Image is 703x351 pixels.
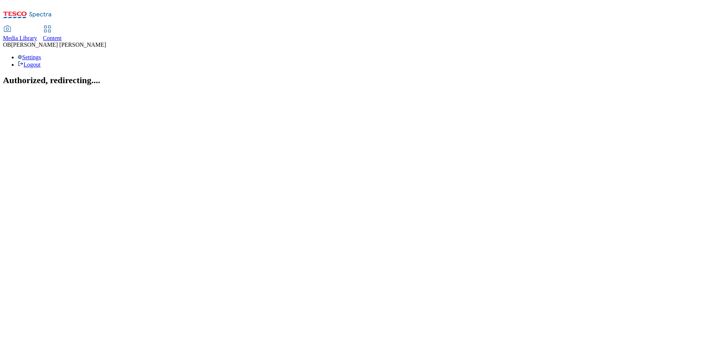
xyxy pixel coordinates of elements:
a: Content [43,26,62,42]
span: [PERSON_NAME] [PERSON_NAME] [11,42,106,48]
span: Content [43,35,62,41]
span: Media Library [3,35,37,41]
span: OB [3,42,11,48]
a: Settings [18,54,41,60]
a: Logout [18,61,40,68]
a: Media Library [3,26,37,42]
h2: Authorized, redirecting.... [3,75,700,85]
